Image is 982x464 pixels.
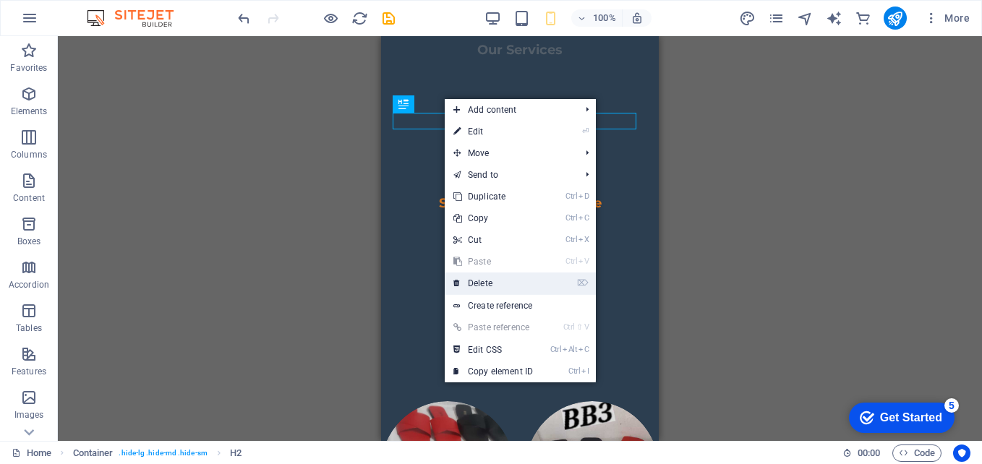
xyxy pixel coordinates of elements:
[826,10,842,27] i: AI Writer
[858,444,880,462] span: 00 00
[855,10,871,27] i: Commerce
[445,295,596,317] a: Create reference
[9,279,49,291] p: Accordion
[445,317,542,338] a: Ctrl⇧VPaste reference
[565,257,577,266] i: Ctrl
[380,10,397,27] i: Save (Ctrl+S)
[107,3,121,17] div: 5
[12,366,46,377] p: Features
[797,9,814,27] button: navigator
[10,62,47,74] p: Favorites
[16,322,42,334] p: Tables
[11,106,48,117] p: Elements
[445,186,542,207] a: CtrlDDuplicate
[578,345,589,354] i: C
[892,444,942,462] button: Code
[578,192,589,201] i: D
[43,16,105,29] div: Get Started
[351,10,368,27] i: Reload page
[445,121,542,142] a: ⏎Edit
[578,257,589,266] i: V
[73,444,242,462] nav: breadcrumb
[578,235,589,244] i: X
[445,251,542,272] a: CtrlVPaste
[14,409,44,421] p: Images
[445,164,574,186] a: Send to
[565,235,577,244] i: Ctrl
[577,278,589,288] i: ⌦
[235,9,252,27] button: undo
[739,9,756,27] button: design
[739,10,756,27] i: Design (Ctrl+Alt+Y)
[768,10,785,27] i: Pages (Ctrl+Alt+S)
[581,366,589,376] i: I
[768,9,785,27] button: pages
[584,322,589,332] i: V
[11,149,47,160] p: Columns
[576,322,583,332] i: ⇧
[445,207,542,229] a: CtrlCCopy
[73,444,114,462] span: Click to select. Double-click to edit
[119,444,207,462] span: . hide-lg .hide-md .hide-sm
[12,7,117,38] div: Get Started 5 items remaining, 0% complete
[868,447,870,458] span: :
[445,339,542,361] a: CtrlAltCEdit CSS
[899,444,935,462] span: Code
[565,213,577,223] i: Ctrl
[918,7,975,30] button: More
[884,7,907,30] button: publish
[568,366,580,376] i: Ctrl
[571,9,623,27] button: 100%
[593,9,616,27] h6: 100%
[445,99,574,121] span: Add content
[631,12,644,25] i: On resize automatically adjust zoom level to fit chosen device.
[826,9,843,27] button: text_generator
[445,229,542,251] a: CtrlXCut
[351,9,368,27] button: reload
[12,444,51,462] a: Click to cancel selection. Double-click to open Pages
[582,126,589,136] i: ⏎
[563,322,575,332] i: Ctrl
[953,444,970,462] button: Usercentrics
[445,272,542,294] a: ⌦Delete
[236,10,252,27] i: Undo: Delete elements (Ctrl+Z)
[887,10,903,27] i: Publish
[797,10,814,27] i: Navigator
[83,9,192,27] img: Editor Logo
[17,236,41,247] p: Boxes
[565,192,577,201] i: Ctrl
[924,11,970,25] span: More
[322,9,339,27] button: Click here to leave preview mode and continue editing
[445,361,542,382] a: CtrlICopy element ID
[230,444,242,462] span: Click to select. Double-click to edit
[550,345,562,354] i: Ctrl
[13,192,45,204] p: Content
[855,9,872,27] button: commerce
[578,213,589,223] i: C
[380,9,397,27] button: save
[563,345,577,354] i: Alt
[445,142,574,164] span: Move
[842,444,881,462] h6: Session time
